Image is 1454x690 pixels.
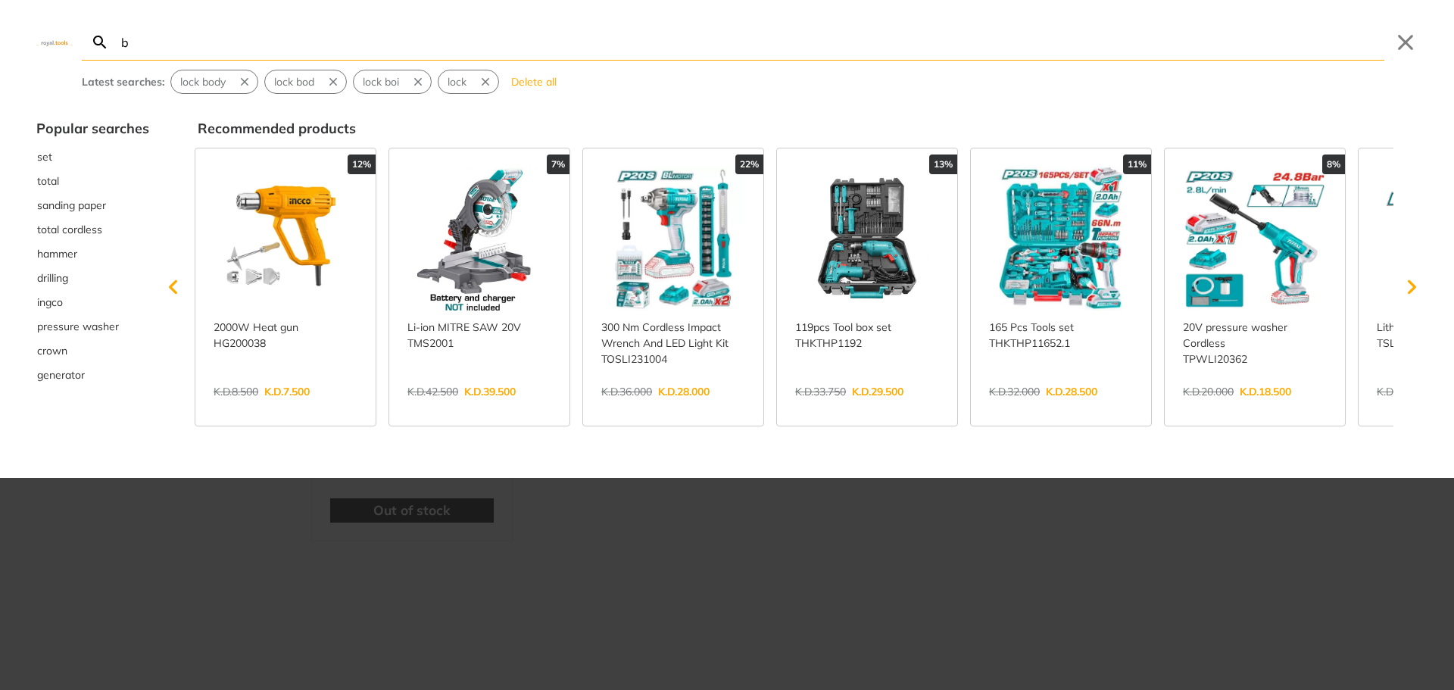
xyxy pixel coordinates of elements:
[36,314,149,339] button: Select suggestion: pressure washer
[1123,155,1151,174] div: 11%
[37,149,52,165] span: set
[170,70,258,94] div: Suggestion: lock body
[353,70,432,94] div: Suggestion: lock boi
[36,290,149,314] button: Select suggestion: ingco
[1396,272,1427,302] svg: Scroll right
[448,74,466,90] span: lock
[180,74,226,90] span: lock body
[36,242,149,266] div: Suggestion: hammer
[265,70,323,93] button: Select suggestion: lock bod
[91,33,109,52] svg: Search
[37,343,67,359] span: crown
[36,363,149,387] button: Select suggestion: generator
[37,173,59,189] span: total
[326,75,340,89] svg: Remove suggestion: lock bod
[36,169,149,193] div: Suggestion: total
[36,193,149,217] div: Suggestion: sanding paper
[36,217,149,242] button: Select suggestion: total cordless
[36,266,149,290] button: Select suggestion: drilling
[36,39,73,45] img: Close
[36,242,149,266] button: Select suggestion: hammer
[198,118,1418,139] div: Recommended products
[408,70,431,93] button: Remove suggestion: lock boi
[238,75,251,89] svg: Remove suggestion: lock body
[348,155,376,174] div: 12%
[36,363,149,387] div: Suggestion: generator
[476,70,498,93] button: Remove suggestion: lock
[929,155,957,174] div: 13%
[323,70,346,93] button: Remove suggestion: lock bod
[37,222,102,238] span: total cordless
[36,145,149,169] button: Select suggestion: set
[1393,30,1418,55] button: Close
[36,118,149,139] div: Popular searches
[82,74,164,90] div: Latest searches:
[37,295,63,311] span: ingco
[37,198,106,214] span: sanding paper
[158,272,189,302] svg: Scroll left
[36,339,149,363] button: Select suggestion: crown
[438,70,476,93] button: Select suggestion: lock
[36,266,149,290] div: Suggestion: drilling
[171,70,235,93] button: Select suggestion: lock body
[36,339,149,363] div: Suggestion: crown
[37,319,119,335] span: pressure washer
[37,246,77,262] span: hammer
[36,290,149,314] div: Suggestion: ingco
[36,217,149,242] div: Suggestion: total cordless
[37,270,68,286] span: drilling
[505,70,563,94] button: Delete all
[36,169,149,193] button: Select suggestion: total
[735,155,763,174] div: 22%
[36,193,149,217] button: Select suggestion: sanding paper
[479,75,492,89] svg: Remove suggestion: lock
[411,75,425,89] svg: Remove suggestion: lock boi
[264,70,347,94] div: Suggestion: lock bod
[274,74,314,90] span: lock bod
[547,155,569,174] div: 7%
[235,70,257,93] button: Remove suggestion: lock body
[37,367,85,383] span: generator
[1322,155,1345,174] div: 8%
[118,24,1384,60] input: Search…
[36,145,149,169] div: Suggestion: set
[36,314,149,339] div: Suggestion: pressure washer
[354,70,408,93] button: Select suggestion: lock boi
[438,70,499,94] div: Suggestion: lock
[363,74,399,90] span: lock boi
